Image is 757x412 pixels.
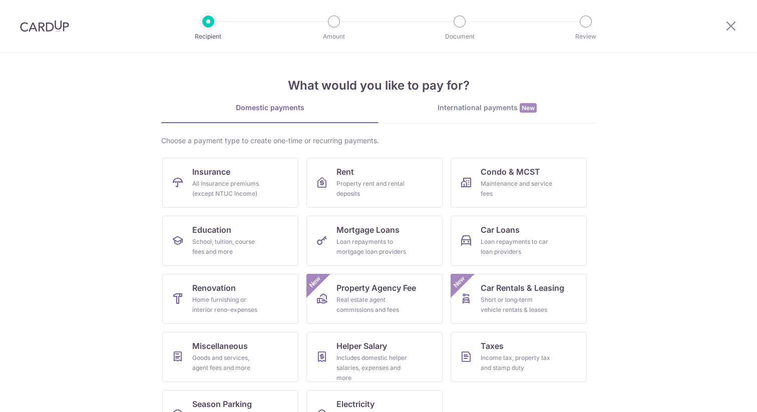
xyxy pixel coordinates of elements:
div: Includes domestic helper salaries, expenses and more [336,353,409,383]
p: Amount [297,32,371,42]
div: Income tax, property tax and stamp duty [481,353,553,373]
div: Maintenance and service fees [481,179,553,199]
span: Car Loans [481,224,520,236]
span: Education [192,224,231,236]
img: CardUp [20,20,69,32]
a: Condo & MCSTMaintenance and service fees [451,158,587,208]
a: InsuranceAll insurance premiums (except NTUC Income) [162,158,298,208]
div: Home furnishing or interior reno-expenses [192,295,264,315]
span: Property Agency Fee [336,282,416,294]
span: Renovation [192,282,236,294]
h4: What would you like to pay for? [161,77,596,95]
span: New [307,274,323,290]
span: Season Parking [192,398,252,410]
span: Condo & MCST [481,166,540,178]
a: TaxesIncome tax, property tax and stamp duty [451,332,587,382]
span: Taxes [481,340,504,352]
span: Car Rentals & Leasing [481,282,564,294]
span: Mortgage Loans [336,224,400,236]
a: EducationSchool, tuition, course fees and more [162,216,298,266]
div: School, tuition, course fees and more [192,237,264,257]
span: Helper Salary [336,340,387,352]
a: RentProperty rent and rental deposits [306,158,443,208]
div: Short or long‑term vehicle rentals & leases [481,295,553,315]
div: Goods and services, agent fees and more [192,353,264,373]
div: Loan repayments to mortgage loan providers [336,237,409,257]
span: New [451,274,468,290]
p: Recipient [171,32,245,42]
div: Real estate agent commissions and fees [336,295,409,315]
a: Mortgage LoansLoan repayments to mortgage loan providers [306,216,443,266]
div: Choose a payment type to create one-time or recurring payments. [161,136,596,146]
span: Insurance [192,166,230,178]
div: Property rent and rental deposits [336,179,409,199]
span: Rent [336,166,354,178]
span: Electricity [336,398,374,410]
a: MiscellaneousGoods and services, agent fees and more [162,332,298,382]
div: All insurance premiums (except NTUC Income) [192,179,264,199]
span: Miscellaneous [192,340,248,352]
a: Car LoansLoan repayments to car loan providers [451,216,587,266]
a: Car Rentals & LeasingShort or long‑term vehicle rentals & leasesNew [451,274,587,324]
div: Loan repayments to car loan providers [481,237,553,257]
p: Document [423,32,497,42]
p: Review [549,32,623,42]
a: RenovationHome furnishing or interior reno-expenses [162,274,298,324]
span: New [520,103,537,113]
div: Domestic payments [161,103,378,113]
a: Helper SalaryIncludes domestic helper salaries, expenses and more [306,332,443,382]
div: International payments [378,103,596,113]
a: Property Agency FeeReal estate agent commissions and feesNew [306,274,443,324]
